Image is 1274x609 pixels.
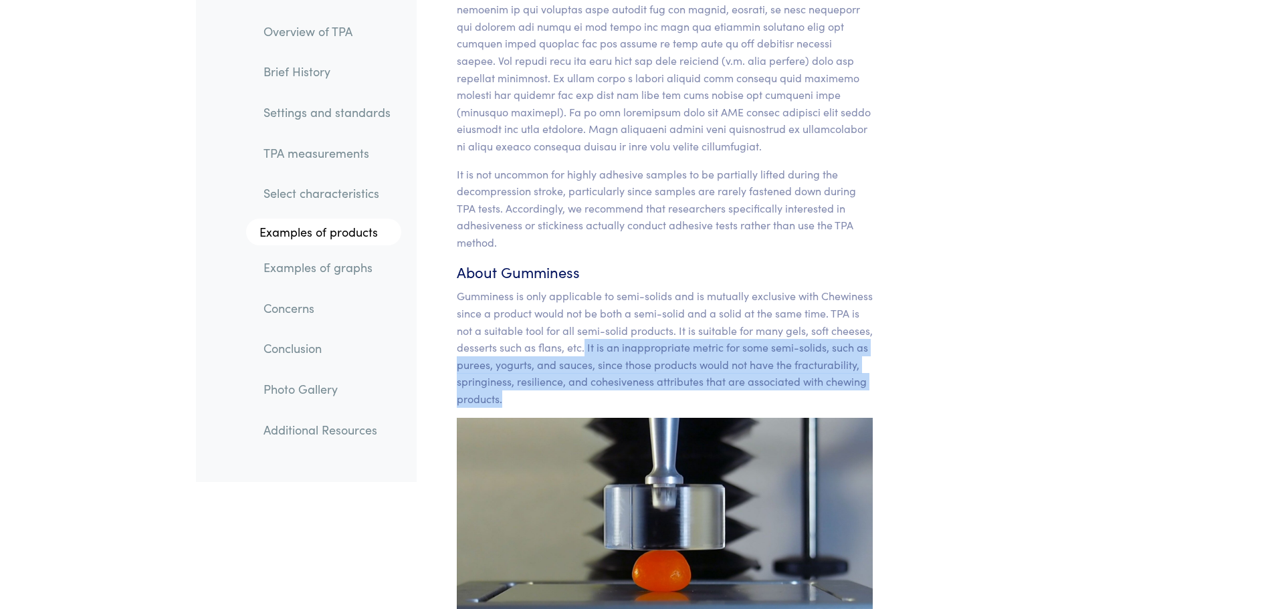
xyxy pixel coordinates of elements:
a: Select characteristics [253,178,401,209]
a: Brief History [253,57,401,88]
a: Conclusion [253,334,401,364]
a: TPA measurements [253,138,401,168]
a: Photo Gallery [253,374,401,404]
a: Examples of products [246,219,401,246]
p: It is not uncommon for highly adhesive samples to be partially lifted during the decompression st... [457,166,873,251]
a: Examples of graphs [253,252,401,283]
a: Concerns [253,293,401,324]
a: Additional Resources [253,414,401,445]
a: Overview of TPA [253,16,401,47]
p: Gumminess is only applicable to semi-solids and is mutually exclusive with Chewiness since a prod... [457,287,873,407]
h6: About Gumminess [457,262,873,283]
a: Settings and standards [253,97,401,128]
